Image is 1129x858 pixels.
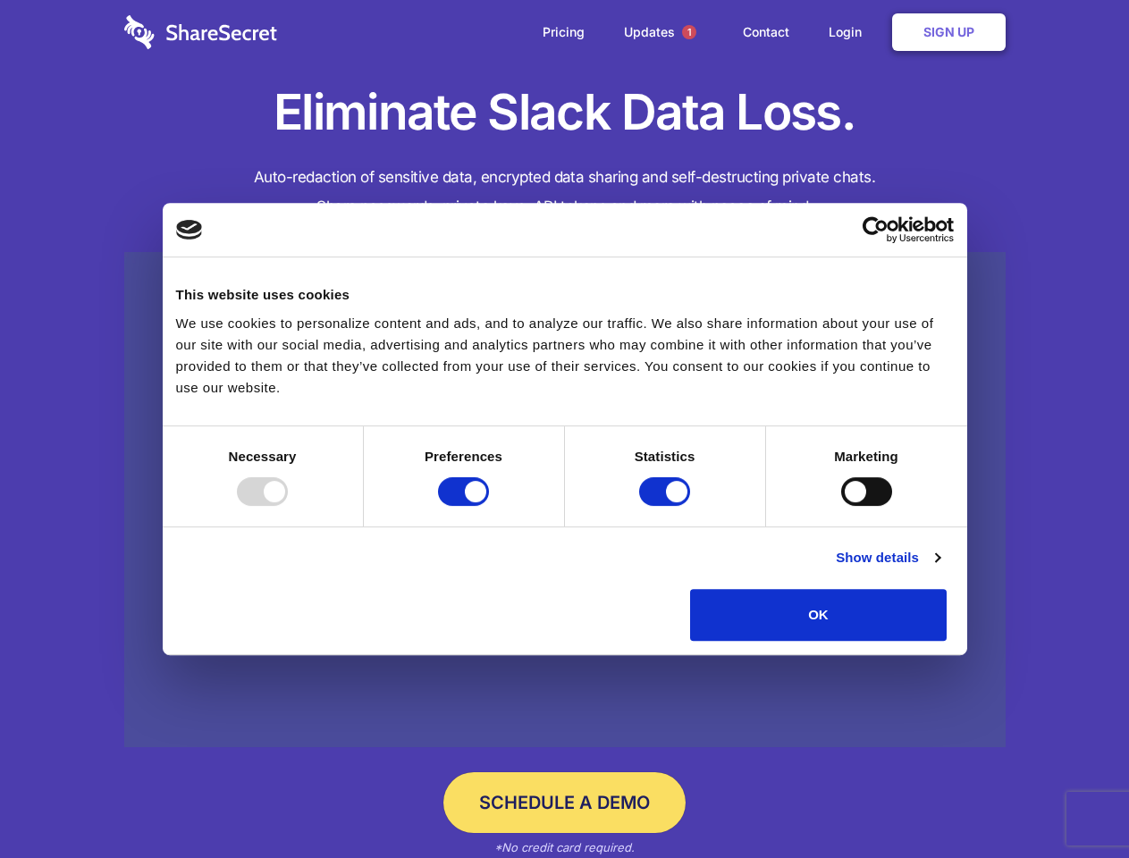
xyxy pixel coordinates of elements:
button: OK [690,589,947,641]
h1: Eliminate Slack Data Loss. [124,80,1006,145]
h4: Auto-redaction of sensitive data, encrypted data sharing and self-destructing private chats. Shar... [124,163,1006,222]
a: Pricing [525,4,602,60]
div: This website uses cookies [176,284,954,306]
strong: Marketing [834,449,898,464]
a: Login [811,4,889,60]
strong: Preferences [425,449,502,464]
div: We use cookies to personalize content and ads, and to analyze our traffic. We also share informat... [176,313,954,399]
a: Wistia video thumbnail [124,252,1006,748]
span: 1 [682,25,696,39]
img: logo-wordmark-white-trans-d4663122ce5f474addd5e946df7df03e33cb6a1c49d2221995e7729f52c070b2.svg [124,15,277,49]
a: Show details [836,547,939,568]
a: Contact [725,4,807,60]
a: Schedule a Demo [443,772,686,833]
em: *No credit card required. [494,840,635,854]
strong: Statistics [635,449,695,464]
strong: Necessary [229,449,297,464]
a: Usercentrics Cookiebot - opens in a new window [797,216,954,243]
a: Sign Up [892,13,1006,51]
img: logo [176,220,203,240]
